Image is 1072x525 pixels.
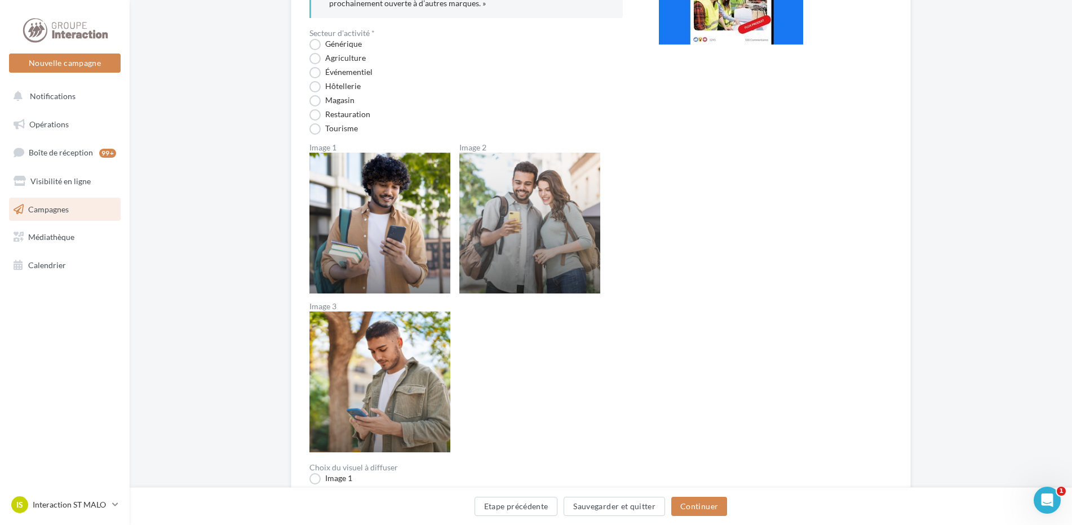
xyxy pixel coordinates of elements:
[564,497,665,516] button: Sauvegarder et quitter
[28,232,74,242] span: Médiathèque
[7,84,118,108] button: Notifications
[29,119,69,129] span: Opérations
[1057,487,1066,496] span: 1
[29,148,93,157] span: Boîte de réception
[309,312,450,452] img: Image 3
[459,153,600,293] img: Image 2
[7,140,123,164] a: Boîte de réception99+
[7,170,123,193] a: Visibilité en ligne
[33,499,108,510] p: Interaction ST MALO
[459,144,600,152] label: Image 2
[16,499,23,510] span: IS
[1034,487,1061,514] iframe: Intercom live chat
[475,497,558,516] button: Etape précédente
[28,204,69,213] span: Campagnes
[671,497,727,516] button: Continuer
[309,53,366,64] label: Agriculture
[309,81,361,92] label: Hôtellerie
[7,198,123,221] a: Campagnes
[7,225,123,249] a: Médiathèque
[30,91,76,101] span: Notifications
[309,464,398,471] label: Choix du visuel à diffuser
[99,149,116,158] div: 99+
[309,39,362,50] label: Générique
[28,260,66,270] span: Calendrier
[309,153,450,293] img: Image 1
[9,494,121,515] a: IS Interaction ST MALO
[309,302,450,310] label: Image 3
[7,113,123,136] a: Opérations
[309,67,373,78] label: Événementiel
[309,29,375,37] label: Secteur d'activité *
[309,473,352,484] label: Image 1
[309,109,370,121] label: Restauration
[309,95,355,106] label: Magasin
[309,123,358,135] label: Tourisme
[9,54,121,73] button: Nouvelle campagne
[7,253,123,277] a: Calendrier
[30,176,91,186] span: Visibilité en ligne
[309,144,450,152] label: Image 1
